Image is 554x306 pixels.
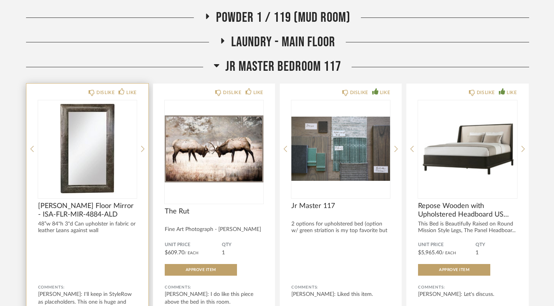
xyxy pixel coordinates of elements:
[165,100,263,198] div: 0
[418,264,490,276] button: Approve Item
[165,242,222,248] span: Unit Price
[477,89,495,96] div: DISLIKE
[418,242,475,248] span: Unit Price
[418,100,517,198] img: undefined
[165,283,263,291] div: Comments:
[231,34,335,51] span: Laundry - Main Floor
[126,89,136,96] div: LIKE
[96,89,115,96] div: DISLIKE
[439,268,469,272] span: Approve Item
[507,89,517,96] div: LIKE
[186,268,216,272] span: Approve Item
[165,250,185,255] span: $609.70
[223,89,241,96] div: DISLIKE
[38,100,137,198] img: undefined
[418,221,517,234] div: This Bed is Beautifully Raised on Round Mission Style Legs, The Panel Headboar...
[291,283,390,291] div: Comments:
[38,202,137,219] span: [PERSON_NAME] Floor Mirror - ISA-FLR-MIR-4884-ALD
[222,242,263,248] span: QTY
[185,251,199,255] span: / Each
[418,290,517,298] div: [PERSON_NAME]: Let's discuss.
[350,89,368,96] div: DISLIKE
[165,100,263,198] img: undefined
[38,221,137,234] div: 48”w 84"h 3"d Can upholster in fabric or leather Leans against wall
[442,251,456,255] span: / Each
[216,9,350,26] span: Powder 1 / 119 (Mud Room)
[253,89,263,96] div: LIKE
[165,290,263,306] div: [PERSON_NAME]: I do like this piece above the bed in this room.
[38,283,137,291] div: Comments:
[418,202,517,219] span: Repose Wooden with Upholstered Headboard US King Bed
[476,250,479,255] span: 1
[165,264,237,276] button: Approve Item
[418,250,442,255] span: $5,965.40
[225,58,341,75] span: Jr Master Bedroom 117
[222,250,225,255] span: 1
[418,283,517,291] div: Comments:
[165,226,263,233] div: Fine Art Photograph - [PERSON_NAME]
[165,207,263,216] span: The Rut
[291,290,390,298] div: [PERSON_NAME]: Liked this item.
[291,202,390,210] span: Jr Master 117
[476,242,517,248] span: QTY
[380,89,390,96] div: LIKE
[291,100,390,198] img: undefined
[291,221,390,241] div: 2 options for upholstered bed (option w/ green striation is my top favorite but als...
